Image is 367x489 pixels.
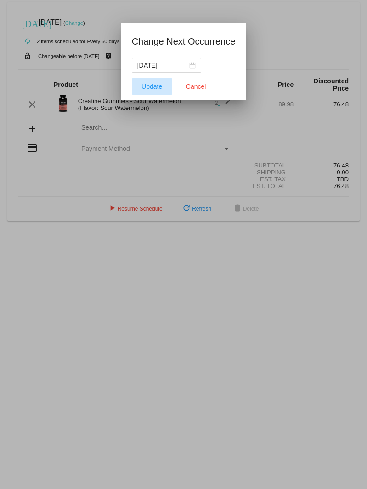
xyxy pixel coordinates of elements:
[186,83,206,90] span: Cancel
[132,78,172,95] button: Update
[141,83,162,90] span: Update
[132,34,236,49] h1: Change Next Occurrence
[137,60,187,70] input: Select date
[176,78,216,95] button: Close dialog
